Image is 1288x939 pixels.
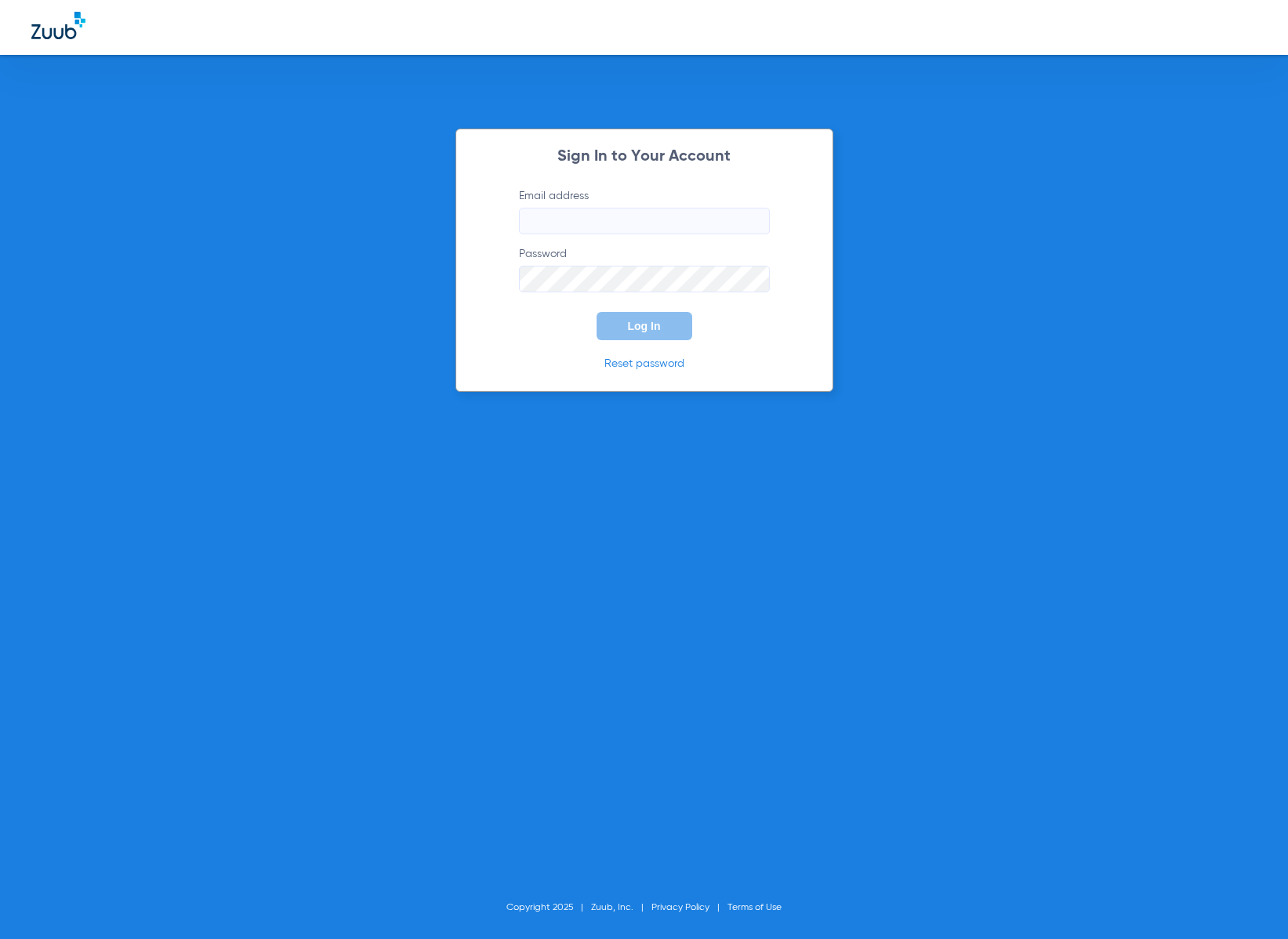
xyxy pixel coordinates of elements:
label: Password [519,246,770,292]
li: Copyright 2025 [506,900,591,915]
a: Terms of Use [727,903,782,912]
li: Zuub, Inc. [591,900,651,915]
input: Email address [519,208,770,234]
input: Password [519,266,770,292]
a: Reset password [604,358,684,369]
h2: Sign In to Your Account [495,149,793,165]
a: Privacy Policy [651,903,709,912]
button: Log In [597,312,692,340]
span: Log In [628,320,661,332]
img: Zuub Logo [31,12,85,39]
label: Email address [519,188,770,234]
